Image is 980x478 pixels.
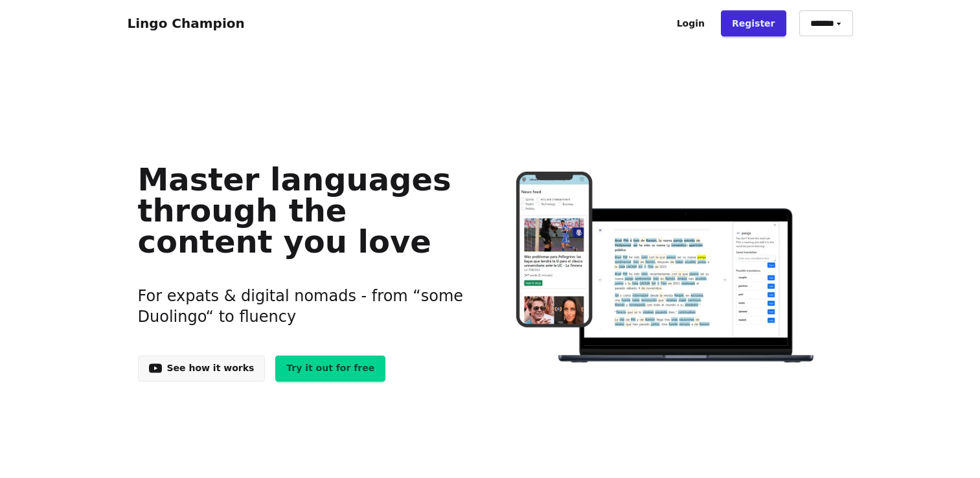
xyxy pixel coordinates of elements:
[666,10,716,36] a: Login
[128,16,245,31] a: Lingo Champion
[138,270,470,343] h3: For expats & digital nomads - from “some Duolingo“ to fluency
[138,164,470,257] h1: Master languages through the content you love
[138,356,266,381] a: See how it works
[721,10,786,36] a: Register
[275,356,385,381] a: Try it out for free
[490,172,842,365] img: Learn languages online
